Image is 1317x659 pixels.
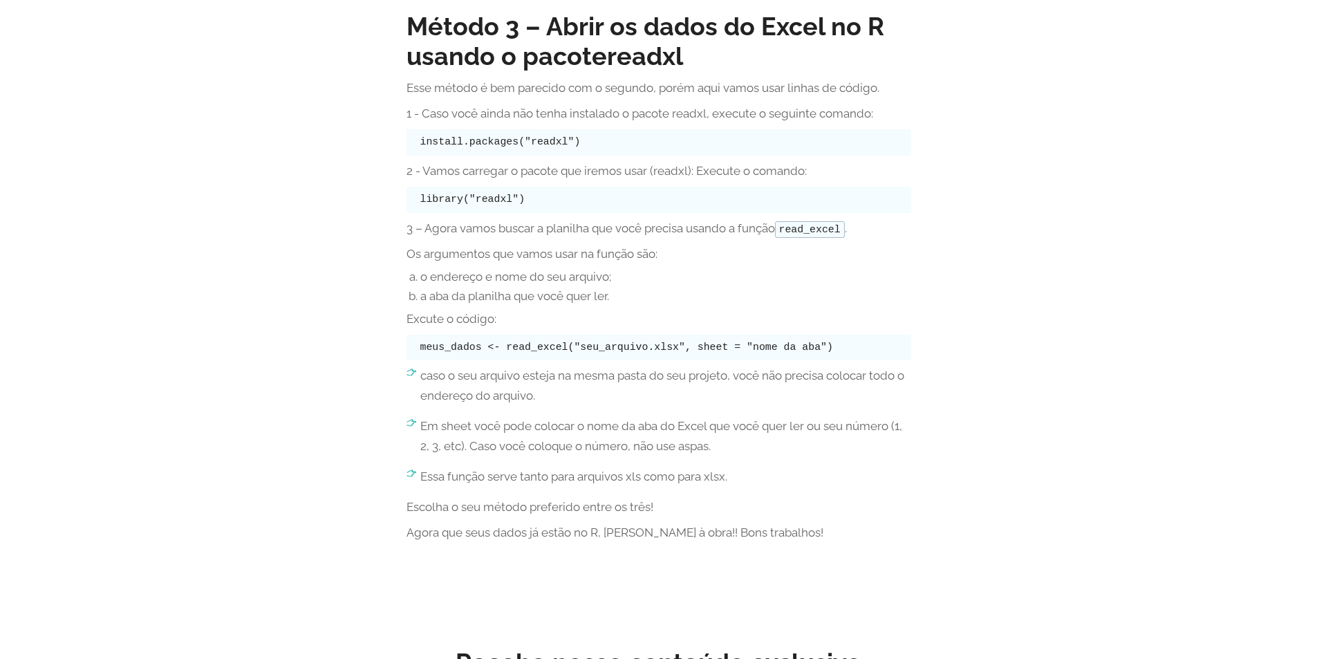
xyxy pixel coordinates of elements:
code: library("readxl") [420,194,525,205]
li: o endereço e nome do seu arquivo; [420,270,911,284]
code: read_excel [775,221,845,238]
strong: readxl [607,41,683,71]
p: 1 - Caso você ainda não tenha instalado o pacote readxl, execute o seguinte comando: [407,104,911,124]
p: 2 - Vamos carregar o pacote que iremos usar (readxl): Execute o comando: [407,161,911,181]
li: a aba da planilha que você quer ler. [420,289,911,303]
p: 3 – Agora vamos buscar a planilha que você precisa usando a função . [407,219,911,239]
p: Os argumentos que vamos usar na função são: [407,244,911,264]
h2: Método 3 – Abrir os dados do Excel no R usando o pacote [407,12,911,71]
p: Escolha o seu método preferido entre os três! [407,497,911,517]
p: caso o seu arquivo esteja na mesma pasta do seu projeto, você não precisa colocar todo o endereço... [420,366,911,406]
code: meus_dados <- read_excel("seu_arquivo.xlsx", sheet = "nome da aba") [420,342,833,353]
p: Em sheet você pode colocar o nome da aba do Excel que você quer ler ou seu número (1, 2, 3, etc).... [420,416,911,456]
p: Agora que seus dados já estão no R, [PERSON_NAME] à obra!! Bons trabalhos! [407,523,911,543]
p: Essa função serve tanto para arquivos xls como para xlsx. [420,467,911,487]
code: install.packages("readxl") [420,136,581,147]
p: Excute o código: [407,309,911,329]
p: Esse método é bem parecido com o segundo, porém aqui vamos usar linhas de código. [407,78,911,98]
